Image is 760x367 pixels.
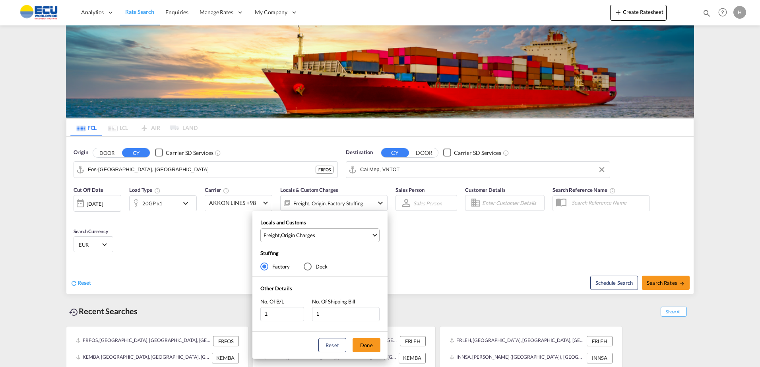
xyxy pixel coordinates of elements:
div: Freight [264,232,280,239]
span: , [264,232,371,239]
md-radio-button: Factory [260,263,290,270]
input: No. Of Shipping Bill [312,307,380,321]
span: No. Of B/L [260,298,284,305]
md-select: Select Locals and Customs: Freight, Origin Charges [260,228,380,242]
input: No. Of B/L [260,307,304,321]
button: Done [353,338,380,352]
span: Stuffing [260,250,279,256]
span: No. Of Shipping Bill [312,298,355,305]
button: Reset [318,338,346,352]
div: Origin Charges [281,232,315,239]
span: Locals and Customs [260,219,306,226]
span: Other Details [260,285,292,292]
md-radio-button: Dock [304,263,328,270]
